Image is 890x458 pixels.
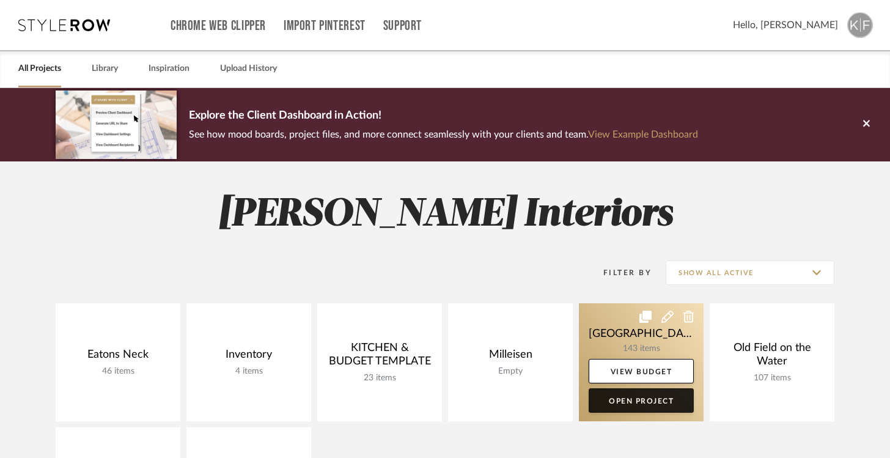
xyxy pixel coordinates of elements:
[189,126,698,143] p: See how mood boards, project files, and more connect seamlessly with your clients and team.
[327,341,432,373] div: KITCHEN & BUDGET TEMPLATE
[149,61,189,77] a: Inspiration
[847,12,873,38] img: avatar
[327,373,432,383] div: 23 items
[383,21,422,31] a: Support
[589,388,694,413] a: Open Project
[171,21,266,31] a: Chrome Web Clipper
[5,192,885,238] h2: [PERSON_NAME] Interiors
[196,366,301,377] div: 4 items
[65,348,171,366] div: Eatons Neck
[18,61,61,77] a: All Projects
[587,267,652,279] div: Filter By
[189,106,698,126] p: Explore the Client Dashboard in Action!
[733,18,838,32] span: Hello, [PERSON_NAME]
[284,21,366,31] a: Import Pinterest
[220,61,277,77] a: Upload History
[196,348,301,366] div: Inventory
[719,341,825,373] div: Old Field on the Water
[458,366,563,377] div: Empty
[458,348,563,366] div: Milleisen
[588,130,698,139] a: View Example Dashboard
[65,366,171,377] div: 46 items
[719,373,825,383] div: 107 items
[92,61,118,77] a: Library
[589,359,694,383] a: View Budget
[56,90,177,158] img: d5d033c5-7b12-40c2-a960-1ecee1989c38.png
